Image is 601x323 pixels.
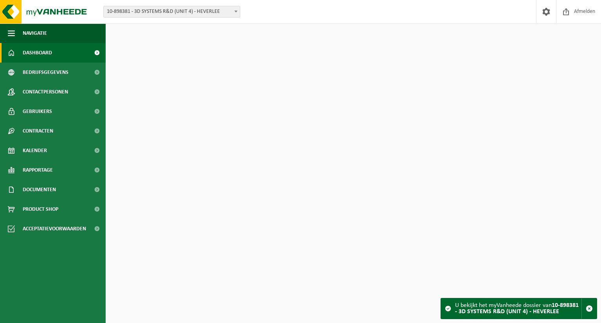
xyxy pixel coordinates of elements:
span: Navigatie [23,23,47,43]
span: Kalender [23,141,47,160]
span: Rapportage [23,160,53,180]
span: Bedrijfsgegevens [23,63,68,82]
strong: 10-898381 - 3D SYSTEMS R&D (UNIT 4) - HEVERLEE [455,302,579,315]
span: Gebruikers [23,102,52,121]
span: Contracten [23,121,53,141]
span: Product Shop [23,199,58,219]
span: Documenten [23,180,56,199]
span: 10-898381 - 3D SYSTEMS R&D (UNIT 4) - HEVERLEE [104,6,240,17]
span: Acceptatievoorwaarden [23,219,86,239]
div: U bekijkt het myVanheede dossier van [455,298,581,319]
span: Dashboard [23,43,52,63]
span: Contactpersonen [23,82,68,102]
span: 10-898381 - 3D SYSTEMS R&D (UNIT 4) - HEVERLEE [103,6,240,18]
